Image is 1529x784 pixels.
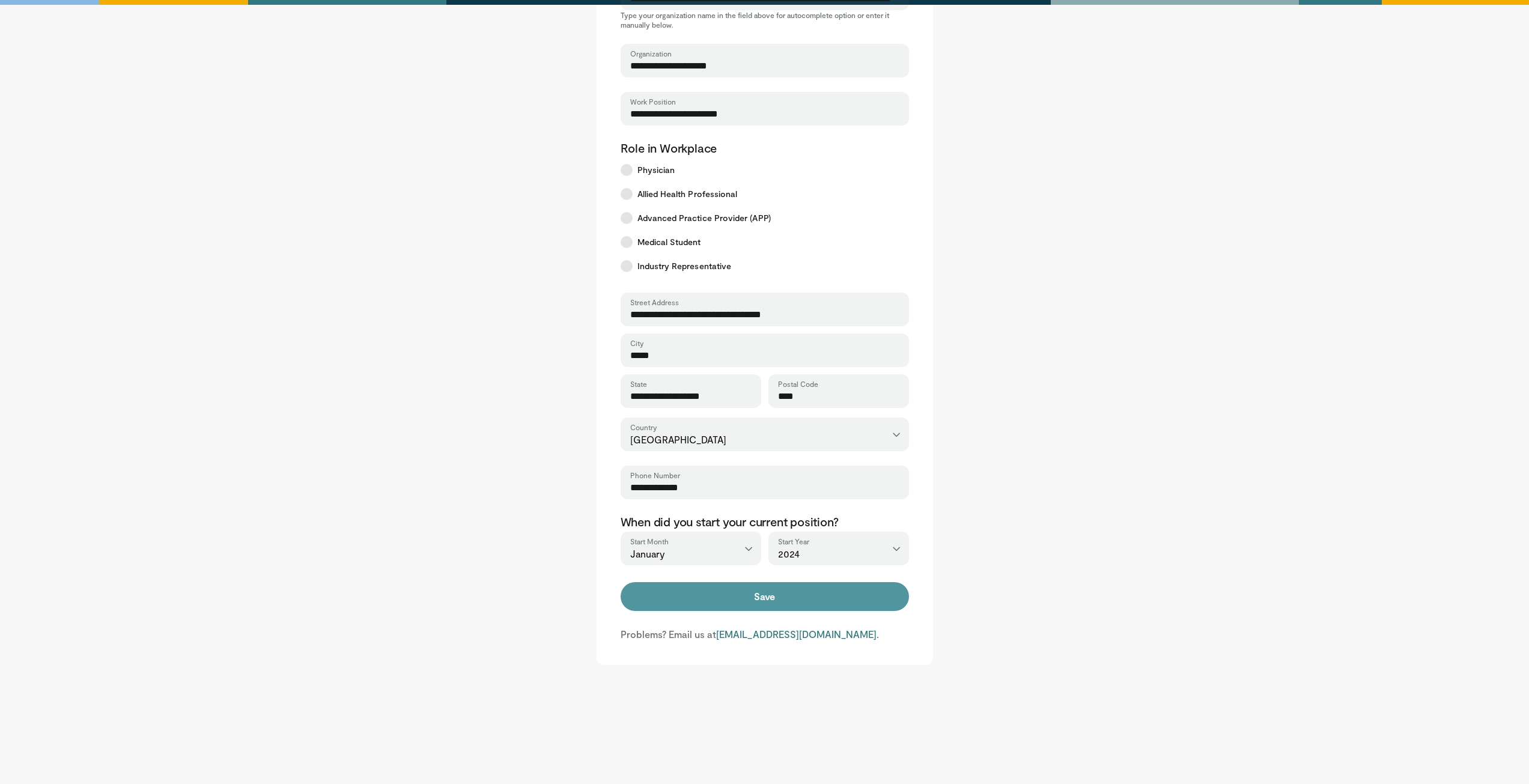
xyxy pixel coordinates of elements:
span: Industry Representative [637,260,732,272]
label: State [630,379,647,389]
label: Organization [630,49,672,58]
label: Postal Code [778,379,818,389]
p: Type your organization name in the field above for autocomplete option or enter it manually below. [621,10,909,29]
p: Problems? Email us at . [621,628,909,641]
span: Allied Health Professional [637,188,738,200]
label: Phone Number [630,470,680,480]
p: When did you start your current position? [621,514,909,529]
span: Advanced Practice Provider (APP) [637,212,771,224]
label: Street Address [630,297,679,307]
p: Role in Workplace [621,140,909,156]
span: Medical Student [637,236,701,248]
a: [EMAIL_ADDRESS][DOMAIN_NAME] [716,628,877,640]
span: Physician [637,164,675,176]
button: Save [621,582,909,611]
label: City [630,338,643,348]
label: Work Position [630,97,676,106]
